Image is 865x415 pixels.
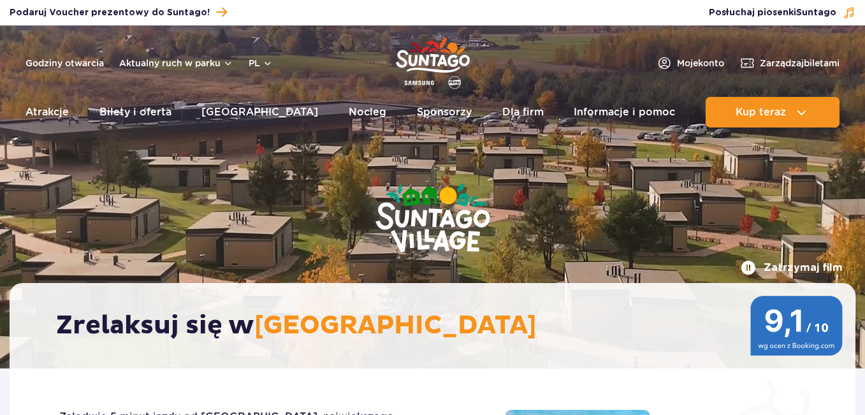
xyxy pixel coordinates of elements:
[119,58,233,68] button: Aktualny ruch w parku
[396,32,470,91] a: Park of Poland
[741,260,843,275] button: Zatrzymaj film
[760,57,840,69] span: Zarządzaj biletami
[254,310,537,342] span: [GEOGRAPHIC_DATA]
[25,57,104,69] a: Godziny otwarcia
[324,134,541,305] img: Suntago Village
[750,296,843,356] img: 9,1/10 wg ocen z Booking.com
[10,6,210,19] span: Podaruj Voucher prezentowy do Suntago!
[417,97,472,127] a: Sponsorzy
[349,97,386,127] a: Nocleg
[25,97,69,127] a: Atrakcje
[709,6,836,19] span: Posłuchaj piosenki
[201,97,318,127] a: [GEOGRAPHIC_DATA]
[657,55,724,71] a: Mojekonto
[10,4,227,21] a: Podaruj Voucher prezentowy do Suntago!
[796,8,836,17] span: Suntago
[706,97,840,127] button: Kup teraz
[739,55,840,71] a: Zarządzajbiletami
[502,97,544,127] a: Dla firm
[709,6,855,19] button: Posłuchaj piosenkiSuntago
[99,97,171,127] a: Bilety i oferta
[249,57,273,69] button: pl
[56,310,822,342] h2: Zrelaksuj się w
[677,57,724,69] span: Moje konto
[574,97,675,127] a: Informacje i pomoc
[736,106,786,118] span: Kup teraz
